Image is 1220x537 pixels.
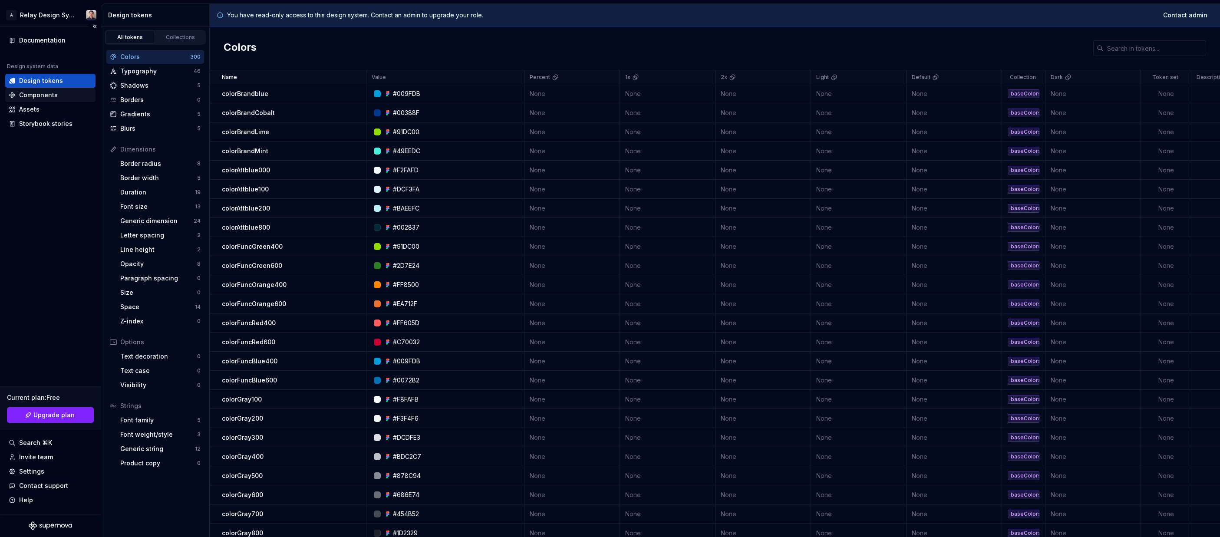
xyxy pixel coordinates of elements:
div: 0 [197,460,201,467]
td: None [1141,199,1191,218]
div: Space [120,303,195,311]
td: None [811,275,907,294]
div: Gradients [120,110,197,119]
div: 5 [197,111,201,118]
p: colorBrandMint [222,147,268,155]
div: Product copy [120,459,197,468]
td: None [811,237,907,256]
td: None [1141,390,1191,409]
p: Percent [530,74,550,81]
p: Collection [1010,74,1036,81]
td: None [524,256,620,275]
p: colorAttblue100 [222,185,269,194]
a: Product copy0 [117,456,204,470]
div: #009FDB [393,89,420,98]
a: Visibility0 [117,378,204,392]
div: 2 [197,232,201,239]
svg: Supernova Logo [29,521,72,530]
div: 0 [197,289,201,296]
a: Text case0 [117,364,204,378]
a: Duration19 [117,185,204,199]
div: 2 [197,246,201,253]
a: Gradients5 [106,107,204,121]
a: Colors300 [106,50,204,64]
div: Storybook stories [19,119,73,128]
a: Storybook stories [5,117,96,131]
div: .baseColors [1008,223,1039,232]
a: Letter spacing2 [117,228,204,242]
td: None [524,275,620,294]
td: None [716,199,811,218]
td: None [1045,294,1141,313]
div: #49EEDC [393,147,420,155]
a: Invite team [5,450,96,464]
td: None [524,352,620,371]
td: None [620,352,716,371]
td: None [907,103,1002,122]
div: 24 [194,217,201,224]
td: None [620,390,716,409]
div: #FF605D [393,319,419,327]
td: None [1141,237,1191,256]
td: None [811,294,907,313]
td: None [1045,103,1141,122]
p: colorAttblue200 [222,204,270,213]
td: None [524,180,620,199]
div: 13 [195,203,201,210]
td: None [1045,180,1141,199]
td: None [1045,142,1141,161]
button: Search ⌘K [5,436,96,450]
td: None [1141,256,1191,275]
div: 5 [197,175,201,181]
td: None [1045,333,1141,352]
div: #002837 [393,223,419,232]
td: None [524,294,620,313]
div: #F8FAFB [393,395,419,404]
div: Design system data [7,63,58,70]
div: Shadows [120,81,197,90]
td: None [1141,294,1191,313]
td: None [716,371,811,390]
td: None [1045,256,1141,275]
td: None [811,103,907,122]
div: Options [120,338,201,346]
div: .baseColors [1008,242,1039,251]
td: None [524,199,620,218]
p: 2x [721,74,727,81]
td: None [907,237,1002,256]
p: colorAttblue000 [222,166,270,175]
div: 5 [197,82,201,89]
h2: Colors [224,40,257,56]
button: ARelay Design SystemBobby Tan [2,6,99,24]
div: Font size [120,202,195,211]
div: 300 [190,53,201,60]
a: Size0 [117,286,204,300]
a: Blurs5 [106,122,204,135]
div: 46 [194,68,201,75]
p: colorFuncRed600 [222,338,275,346]
div: Borders [120,96,197,104]
td: None [620,84,716,103]
div: 0 [197,275,201,282]
td: None [811,313,907,333]
td: None [620,180,716,199]
p: colorBrandCobalt [222,109,275,117]
div: Help [19,496,33,504]
a: Documentation [5,33,96,47]
td: None [620,256,716,275]
td: None [716,313,811,333]
td: None [1141,352,1191,371]
div: 12 [195,445,201,452]
span: Upgrade plan [33,411,75,419]
td: None [907,390,1002,409]
td: None [1141,122,1191,142]
div: 14 [195,303,201,310]
td: None [1141,84,1191,103]
p: 1x [625,74,630,81]
div: Invite team [19,453,53,461]
td: None [524,409,620,428]
div: Line height [120,245,197,254]
button: Collapse sidebar [89,20,101,33]
td: None [907,84,1002,103]
td: None [620,142,716,161]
